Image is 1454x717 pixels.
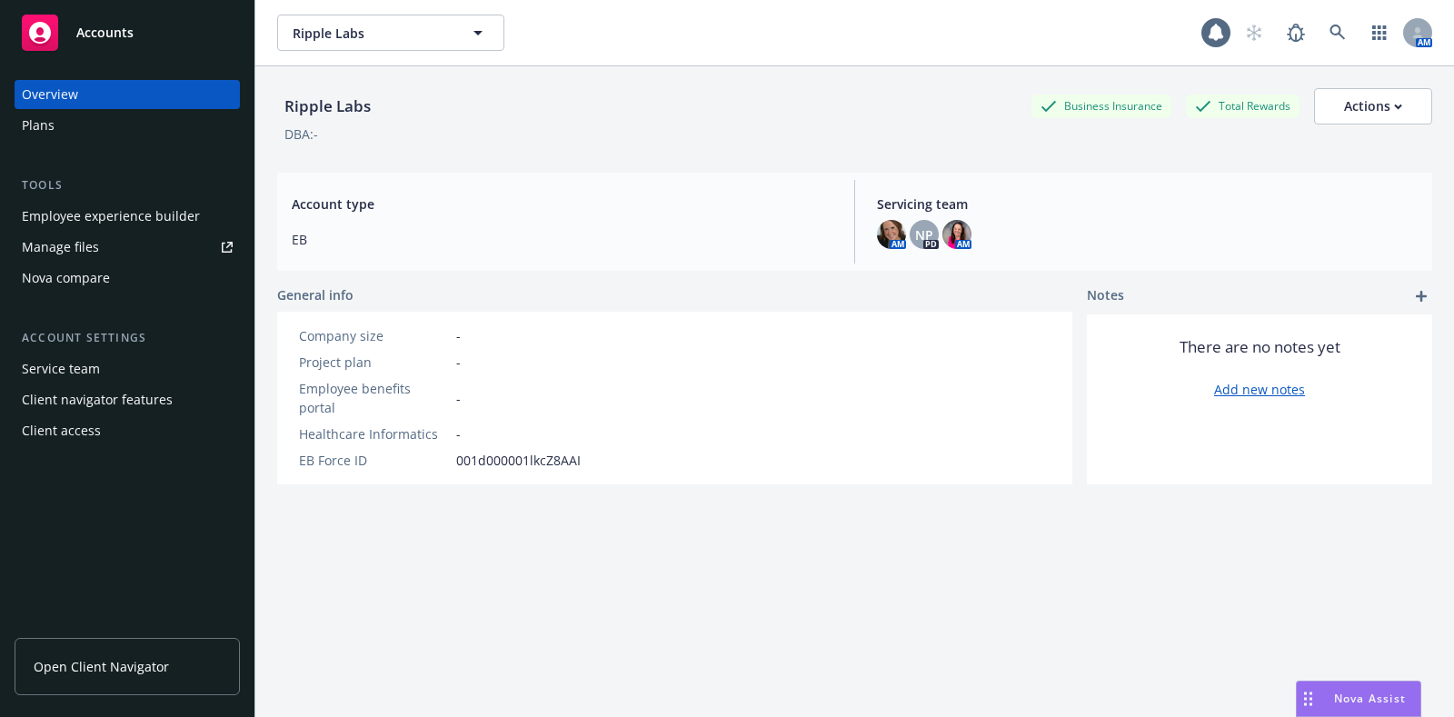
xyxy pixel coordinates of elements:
[1361,15,1398,51] a: Switch app
[1186,95,1300,117] div: Total Rewards
[456,326,461,345] span: -
[1410,285,1432,307] a: add
[15,385,240,414] a: Client navigator features
[1214,380,1305,399] a: Add new notes
[1297,682,1320,716] div: Drag to move
[34,657,169,676] span: Open Client Navigator
[456,451,581,470] span: 001d000001lkcZ8AAI
[1334,691,1406,706] span: Nova Assist
[15,80,240,109] a: Overview
[15,329,240,347] div: Account settings
[456,353,461,372] span: -
[15,111,240,140] a: Plans
[15,354,240,383] a: Service team
[942,220,971,249] img: photo
[22,80,78,109] div: Overview
[15,416,240,445] a: Client access
[299,424,449,443] div: Healthcare Informatics
[299,451,449,470] div: EB Force ID
[1031,95,1171,117] div: Business Insurance
[22,264,110,293] div: Nova compare
[277,285,354,304] span: General info
[15,176,240,194] div: Tools
[22,111,55,140] div: Plans
[15,264,240,293] a: Nova compare
[277,95,378,118] div: Ripple Labs
[1087,285,1124,307] span: Notes
[1180,336,1340,358] span: There are no notes yet
[299,379,449,417] div: Employee benefits portal
[1236,15,1272,51] a: Start snowing
[22,233,99,262] div: Manage files
[15,7,240,58] a: Accounts
[15,202,240,231] a: Employee experience builder
[22,354,100,383] div: Service team
[22,202,200,231] div: Employee experience builder
[22,385,173,414] div: Client navigator features
[1314,88,1432,124] button: Actions
[292,194,832,214] span: Account type
[292,230,832,249] span: EB
[284,124,318,144] div: DBA: -
[277,15,504,51] button: Ripple Labs
[76,25,134,40] span: Accounts
[299,353,449,372] div: Project plan
[456,389,461,408] span: -
[1278,15,1314,51] a: Report a Bug
[877,220,906,249] img: photo
[1296,681,1421,717] button: Nova Assist
[293,24,450,43] span: Ripple Labs
[1344,89,1402,124] div: Actions
[22,416,101,445] div: Client access
[299,326,449,345] div: Company size
[1320,15,1356,51] a: Search
[456,424,461,443] span: -
[15,233,240,262] a: Manage files
[915,225,933,244] span: NP
[877,194,1418,214] span: Servicing team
